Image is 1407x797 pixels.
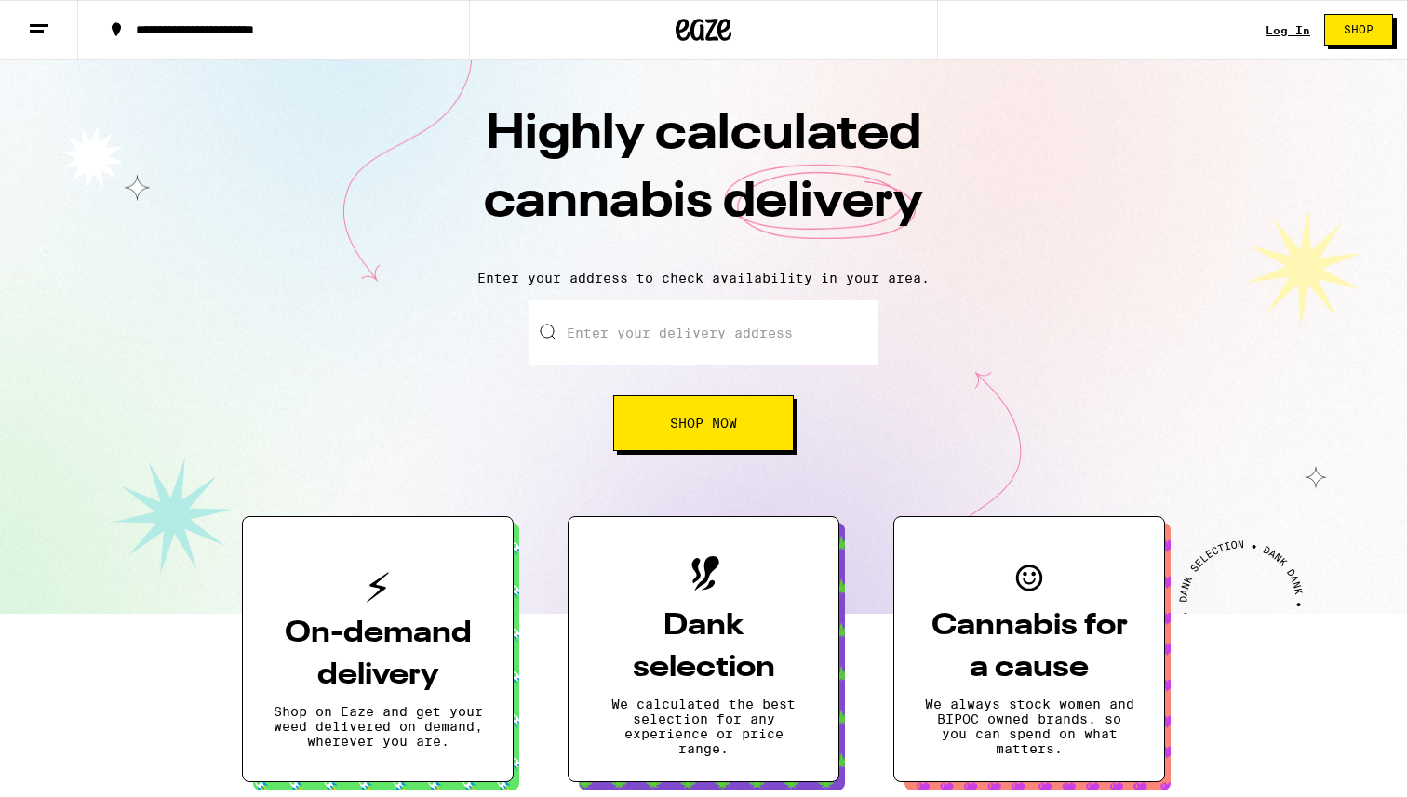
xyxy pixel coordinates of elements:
[1266,24,1310,36] a: Log In
[1344,24,1373,35] span: Shop
[670,417,737,430] span: Shop Now
[924,697,1134,756] p: We always stock women and BIPOC owned brands, so you can spend on what matters.
[529,300,878,365] input: Enter your delivery address
[19,271,1388,286] p: Enter your address to check availability in your area.
[568,516,839,782] button: Dank selectionWe calculated the best selection for any experience or price range.
[273,613,483,697] h3: On-demand delivery
[1310,14,1407,46] a: Shop
[613,395,794,451] button: Shop Now
[598,605,809,689] h3: Dank selection
[378,101,1029,256] h1: Highly calculated cannabis delivery
[893,516,1165,782] button: Cannabis for a causeWe always stock women and BIPOC owned brands, so you can spend on what matters.
[924,605,1134,689] h3: Cannabis for a cause
[273,704,483,749] p: Shop on Eaze and get your weed delivered on demand, wherever you are.
[598,697,809,756] p: We calculated the best selection for any experience or price range.
[1324,14,1393,46] button: Shop
[242,516,514,782] button: On-demand deliveryShop on Eaze and get your weed delivered on demand, wherever you are.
